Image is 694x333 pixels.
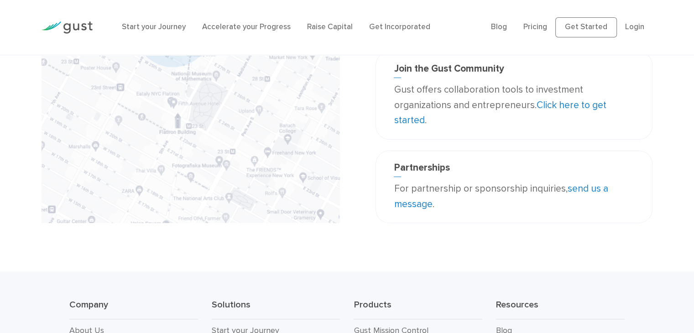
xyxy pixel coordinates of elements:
img: Gust Logo [42,21,93,34]
a: Accelerate your Progress [202,22,291,31]
a: Get Incorporated [369,22,430,31]
a: send us a message [394,183,608,210]
p: Gust offers collaboration tools to investment organizations and entrepreneurs. . [394,82,634,128]
a: Raise Capital [307,22,353,31]
h3: Products [354,299,482,319]
h3: Company [69,299,198,319]
a: Get Started [555,17,617,37]
a: Blog [491,22,507,31]
h3: Partnerships [394,162,634,177]
a: Login [625,22,644,31]
a: Pricing [523,22,547,31]
a: Start your Journey [122,22,186,31]
h3: Join the Gust Community [394,63,634,78]
p: For partnership or sponsorship inquiries, . [394,181,634,212]
h3: Resources [496,299,625,319]
h3: Solutions [212,299,340,319]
